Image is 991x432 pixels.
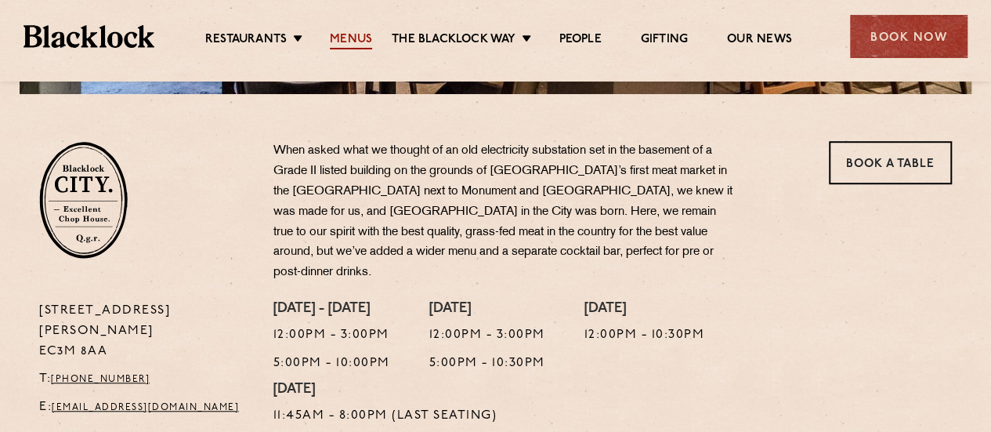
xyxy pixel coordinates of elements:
a: [PHONE_NUMBER] [51,375,150,384]
a: People [559,32,601,49]
p: When asked what we thought of an old electricity substation set in the basement of a Grade II lis... [273,141,736,283]
div: Book Now [850,15,967,58]
a: The Blacklock Way [392,32,515,49]
h4: [DATE] [429,301,545,318]
p: E: [39,398,250,418]
a: Restaurants [205,32,287,49]
img: City-stamp-default.svg [39,141,128,259]
h4: [DATE] - [DATE] [273,301,390,318]
p: 11:45am - 8:00pm (Last Seating) [273,406,497,427]
a: Our News [727,32,792,49]
a: Menus [330,32,372,49]
img: BL_Textured_Logo-footer-cropped.svg [24,25,154,47]
p: 5:00pm - 10:00pm [273,354,390,374]
p: 12:00pm - 3:00pm [273,325,390,346]
p: 12:00pm - 3:00pm [429,325,545,346]
h4: [DATE] [273,382,497,399]
h4: [DATE] [584,301,705,318]
p: 5:00pm - 10:30pm [429,354,545,374]
p: [STREET_ADDRESS][PERSON_NAME] EC3M 8AA [39,301,250,362]
a: [EMAIL_ADDRESS][DOMAIN_NAME] [52,403,239,412]
a: Gifting [641,32,688,49]
p: T: [39,369,250,390]
p: 12:00pm - 10:30pm [584,325,705,346]
a: Book a Table [829,141,952,184]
